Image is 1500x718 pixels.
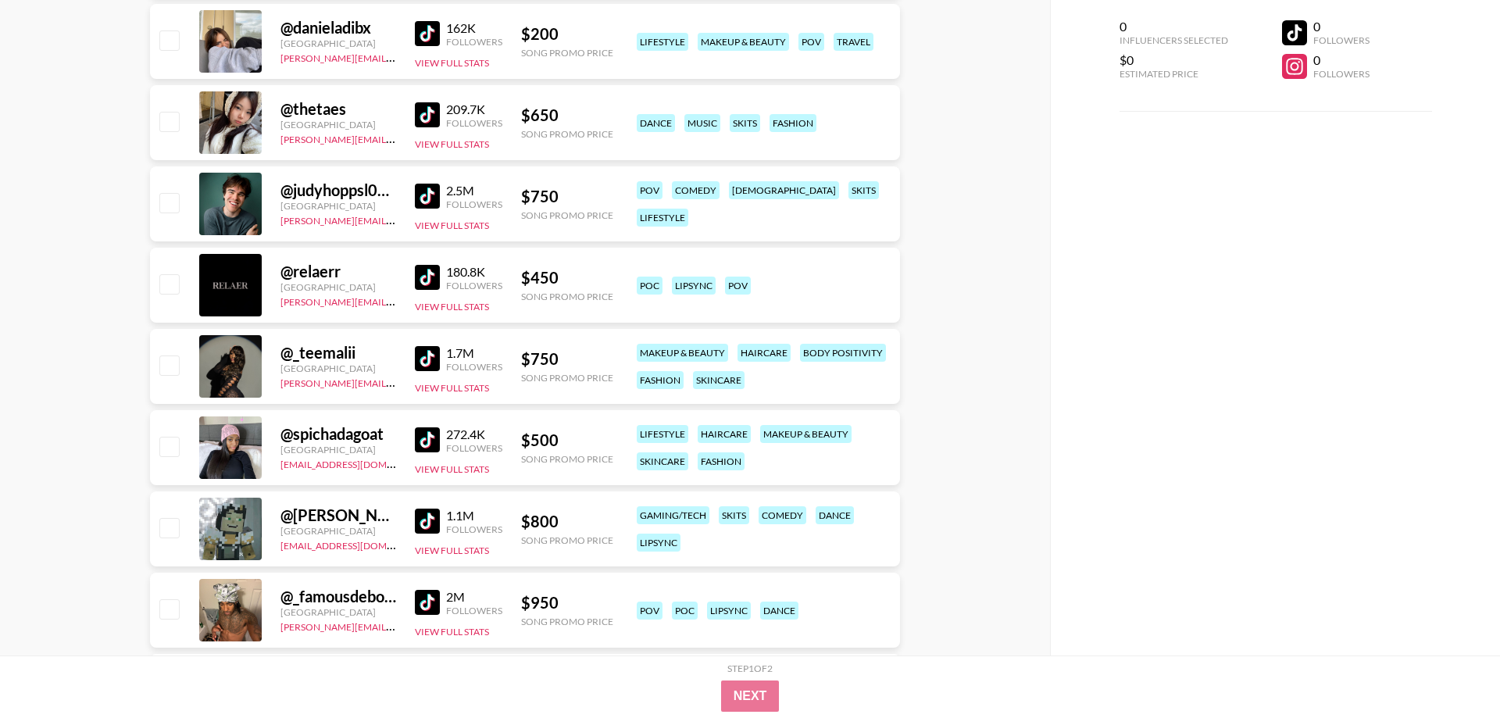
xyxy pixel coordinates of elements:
div: skits [848,181,879,199]
div: 0 [1120,19,1228,34]
button: View Full Stats [415,138,489,150]
a: [PERSON_NAME][EMAIL_ADDRESS][DOMAIN_NAME] [280,618,512,633]
div: 162K [446,20,502,36]
button: View Full Stats [415,545,489,556]
div: Followers [1313,34,1370,46]
img: TikTok [415,427,440,452]
div: pov [637,602,662,620]
button: View Full Stats [415,626,489,638]
div: Song Promo Price [521,534,613,546]
div: dance [637,114,675,132]
button: View Full Stats [415,57,489,69]
div: Followers [446,361,502,373]
div: 272.4K [446,427,502,442]
img: TikTok [415,346,440,371]
div: haircare [698,425,751,443]
img: TikTok [415,21,440,46]
div: fashion [637,371,684,389]
div: Followers [446,117,502,129]
div: Song Promo Price [521,128,613,140]
button: View Full Stats [415,220,489,231]
div: Song Promo Price [521,616,613,627]
div: [GEOGRAPHIC_DATA] [280,38,396,49]
div: haircare [737,344,791,362]
img: TikTok [415,509,440,534]
div: pov [725,277,751,295]
div: makeup & beauty [698,33,789,51]
div: Song Promo Price [521,47,613,59]
div: Followers [446,280,502,291]
div: 0 [1313,52,1370,68]
div: [GEOGRAPHIC_DATA] [280,363,396,374]
button: View Full Stats [415,382,489,394]
div: lifestyle [637,425,688,443]
div: Estimated Price [1120,68,1228,80]
button: Next [721,680,780,712]
div: 2.5M [446,183,502,198]
img: TikTok [415,102,440,127]
div: pov [798,33,824,51]
div: Song Promo Price [521,372,613,384]
div: fashion [698,452,745,470]
div: @ [PERSON_NAME].[PERSON_NAME] [280,505,396,525]
button: View Full Stats [415,463,489,475]
img: TikTok [415,590,440,615]
div: comedy [759,506,806,524]
div: $ 950 [521,593,613,613]
div: $ 500 [521,430,613,450]
div: [GEOGRAPHIC_DATA] [280,119,396,130]
div: Influencers Selected [1120,34,1228,46]
div: 180.8K [446,264,502,280]
div: dance [816,506,854,524]
div: @ judyhoppsl0vr69 [280,180,396,200]
div: @ relaerr [280,262,396,281]
iframe: Drift Widget Chat Controller [1422,640,1481,699]
div: $ 750 [521,187,613,206]
div: @ spichadagoat [280,424,396,444]
div: makeup & beauty [637,344,728,362]
div: $0 [1120,52,1228,68]
div: comedy [672,181,720,199]
div: music [684,114,720,132]
div: lipsync [672,277,716,295]
div: 1.1M [446,508,502,523]
div: Followers [1313,68,1370,80]
div: lipsync [637,534,680,552]
div: [GEOGRAPHIC_DATA] [280,525,396,537]
div: $ 650 [521,105,613,125]
div: gaming/tech [637,506,709,524]
div: Song Promo Price [521,453,613,465]
div: pov [637,181,662,199]
div: 209.7K [446,102,502,117]
div: $ 450 [521,268,613,288]
div: Followers [446,605,502,616]
div: Followers [446,523,502,535]
div: $ 200 [521,24,613,44]
div: Step 1 of 2 [727,663,773,674]
div: Followers [446,198,502,210]
img: TikTok [415,184,440,209]
div: 0 [1313,19,1370,34]
div: skits [730,114,760,132]
div: [GEOGRAPHIC_DATA] [280,444,396,455]
a: [PERSON_NAME][EMAIL_ADDRESS][DOMAIN_NAME] [280,374,512,389]
img: TikTok [415,265,440,290]
div: lifestyle [637,209,688,227]
div: makeup & beauty [760,425,852,443]
div: [DEMOGRAPHIC_DATA] [729,181,839,199]
button: View Full Stats [415,301,489,313]
a: [EMAIL_ADDRESS][DOMAIN_NAME] [280,455,437,470]
a: [PERSON_NAME][EMAIL_ADDRESS][DOMAIN_NAME] [280,49,512,64]
div: $ 800 [521,512,613,531]
div: lipsync [707,602,751,620]
a: [PERSON_NAME][EMAIL_ADDRESS][DOMAIN_NAME] [280,212,512,227]
div: skits [719,506,749,524]
div: travel [834,33,873,51]
div: dance [760,602,798,620]
div: 1.7M [446,345,502,361]
div: @ _famousdebo38 [280,587,396,606]
div: Song Promo Price [521,209,613,221]
div: Followers [446,36,502,48]
div: [GEOGRAPHIC_DATA] [280,606,396,618]
div: poc [672,602,698,620]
